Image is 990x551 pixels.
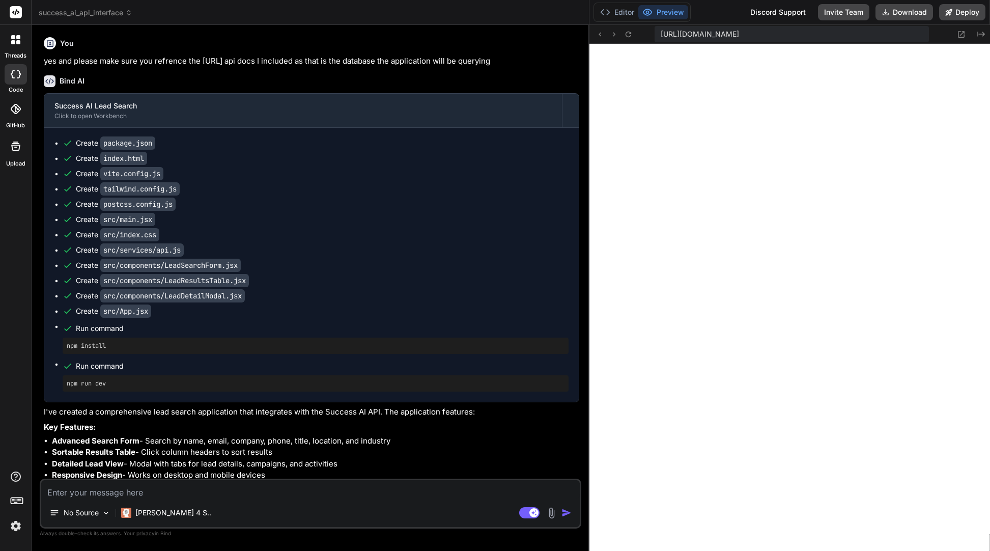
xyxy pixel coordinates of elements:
button: Success AI Lead SearchClick to open Workbench [44,94,562,127]
button: Download [875,4,933,20]
code: src/components/LeadResultsTable.jsx [100,274,249,287]
div: Create [76,138,155,148]
code: src/main.jsx [100,213,155,226]
img: attachment [546,507,557,519]
div: Create [76,275,249,286]
li: - Modal with tabs for lead details, campaigns, and activities [52,458,579,470]
span: success_ai_api_interface [39,8,132,18]
div: Create [76,260,241,270]
h6: You [60,38,74,48]
div: Click to open Workbench [54,112,552,120]
div: Create [76,184,180,194]
button: Invite Team [818,4,869,20]
strong: Sortable Results Table [52,447,135,457]
div: Create [76,153,147,163]
span: Run command [76,361,569,371]
label: threads [5,51,26,60]
code: src/services/api.js [100,243,184,257]
strong: Advanced Search Form [52,436,139,446]
p: Always double-check its answers. Your in Bind [40,529,581,538]
div: Discord Support [744,4,812,20]
div: Create [76,169,163,179]
code: src/components/LeadSearchForm.jsx [100,259,241,272]
label: code [9,86,23,94]
button: Editor [596,5,638,19]
code: index.html [100,152,147,165]
strong: Detailed Lead View [52,459,124,469]
div: Create [76,245,184,255]
span: Run command [76,323,569,334]
code: tailwind.config.js [100,182,180,196]
li: - Search by name, email, company, phone, title, location, and industry [52,435,579,447]
code: src/App.jsx [100,305,151,318]
p: I've created a comprehensive lead search application that integrates with the Success AI API. The... [44,406,579,418]
label: Upload [6,159,25,168]
button: Preview [638,5,688,19]
strong: Key Features: [44,422,96,432]
div: Create [76,214,155,225]
code: src/index.css [100,228,159,241]
p: No Source [64,508,99,518]
code: postcss.config.js [100,198,176,211]
div: Create [76,306,151,316]
code: src/components/LeadDetailModal.jsx [100,289,245,302]
iframe: Preview [589,44,990,551]
div: Create [76,199,176,209]
code: package.json [100,136,155,150]
pre: npm run dev [67,379,564,388]
p: yes and please make sure you refrence the [URL] api docs I included as that is the database the a... [44,56,579,67]
label: GitHub [6,121,25,130]
img: Pick Models [102,509,110,517]
strong: Responsive Design [52,470,122,480]
div: Create [76,230,159,240]
div: Success AI Lead Search [54,101,552,111]
button: Deploy [939,4,985,20]
img: icon [561,508,572,518]
h6: Bind AI [60,76,84,86]
pre: npm install [67,342,564,350]
img: settings [7,517,24,535]
img: Claude 4 Sonnet [121,508,131,518]
code: vite.config.js [100,167,163,180]
span: privacy [136,530,155,536]
div: Create [76,291,245,301]
p: [PERSON_NAME] 4 S.. [135,508,211,518]
span: [URL][DOMAIN_NAME] [661,29,739,39]
li: - Works on desktop and mobile devices [52,470,579,481]
li: - Click column headers to sort results [52,447,579,458]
